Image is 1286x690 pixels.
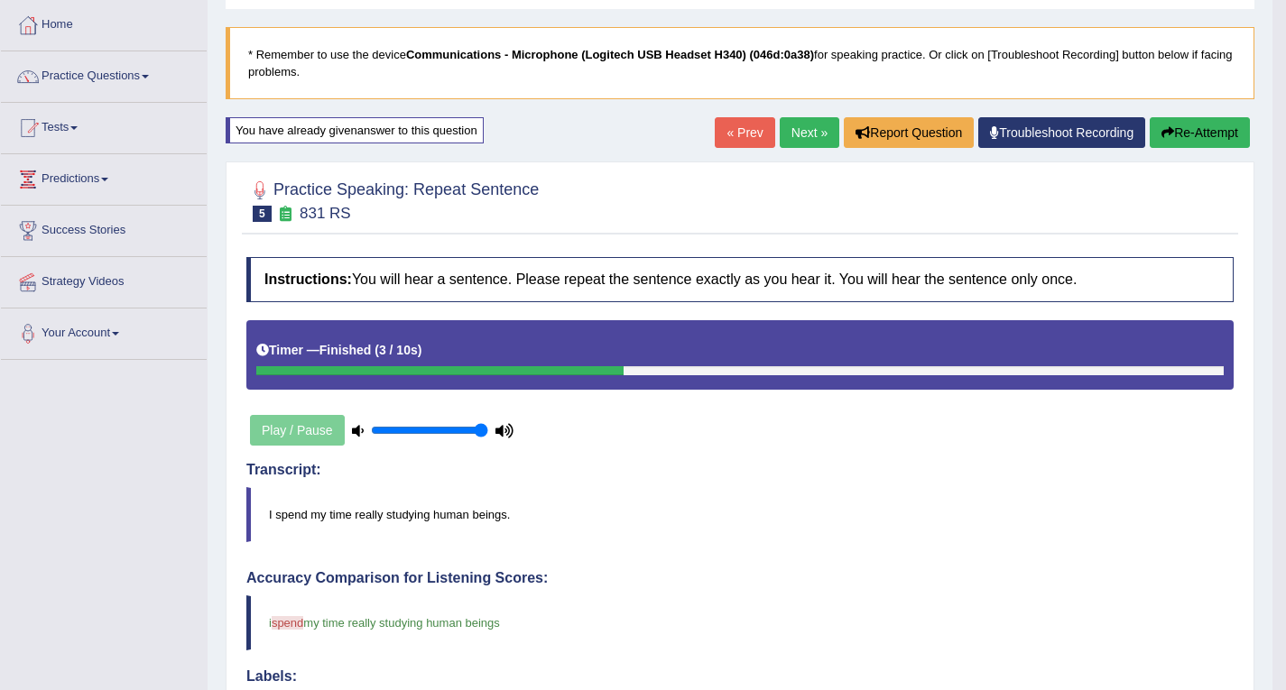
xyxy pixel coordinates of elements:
h2: Practice Speaking: Repeat Sentence [246,177,539,222]
b: ) [418,343,422,357]
div: You have already given answer to this question [226,117,484,143]
small: 831 RS [300,205,351,222]
a: Predictions [1,154,207,199]
blockquote: I spend my time really studying human beings. [246,487,1234,542]
b: Instructions: [264,271,352,287]
button: Report Question [844,117,974,148]
a: Strategy Videos [1,257,207,302]
b: Communications - Microphone (Logitech USB Headset H340) (046d:0a38) [406,48,814,61]
a: « Prev [715,117,774,148]
button: Re-Attempt [1150,117,1250,148]
a: Practice Questions [1,51,207,97]
h5: Timer — [256,344,421,357]
b: Finished [319,343,372,357]
h4: Transcript: [246,462,1234,478]
b: 3 / 10s [379,343,418,357]
h4: You will hear a sentence. Please repeat the sentence exactly as you hear it. You will hear the se... [246,257,1234,302]
a: Your Account [1,308,207,354]
span: i [269,616,272,630]
blockquote: * Remember to use the device for speaking practice. Or click on [Troubleshoot Recording] button b... [226,27,1254,99]
h4: Accuracy Comparison for Listening Scores: [246,570,1234,586]
span: my time really studying human beings [303,616,500,630]
small: Exam occurring question [276,206,295,223]
a: Next » [780,117,839,148]
span: spend [272,616,303,630]
b: ( [375,343,379,357]
a: Troubleshoot Recording [978,117,1145,148]
a: Success Stories [1,206,207,251]
span: 5 [253,206,272,222]
a: Tests [1,103,207,148]
h4: Labels: [246,668,1234,685]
